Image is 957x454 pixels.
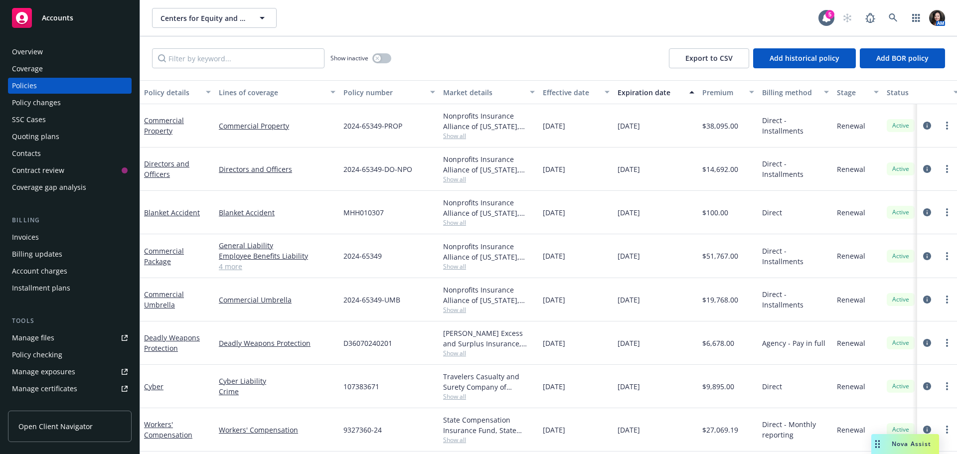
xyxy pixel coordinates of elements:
[837,338,865,348] span: Renewal
[443,218,535,227] span: Show all
[891,208,911,217] span: Active
[144,246,184,266] a: Commercial Package
[762,115,829,136] span: Direct - Installments
[443,371,535,392] div: Travelers Casualty and Surety Company of America, Travelers Insurance
[12,179,86,195] div: Coverage gap analysis
[443,241,535,262] div: Nonprofits Insurance Alliance of [US_STATE], Inc., Nonprofits Insurance Alliance of [US_STATE], I...
[343,425,382,435] span: 9327360-24
[439,80,539,104] button: Market details
[702,164,738,174] span: $14,692.00
[8,129,132,145] a: Quoting plans
[860,8,880,28] a: Report a Bug
[8,179,132,195] a: Coverage gap analysis
[762,87,818,98] div: Billing method
[941,250,953,262] a: more
[8,215,132,225] div: Billing
[891,295,911,304] span: Active
[8,95,132,111] a: Policy changes
[443,415,535,436] div: State Compensation Insurance Fund, State Compensation Insurance Fund (SCIF)
[825,10,834,19] div: 5
[219,338,335,348] a: Deadly Weapons Protection
[702,381,734,392] span: $9,895.00
[543,87,599,98] div: Effective date
[12,229,39,245] div: Invoices
[941,120,953,132] a: more
[8,381,132,397] a: Manage certificates
[543,121,565,131] span: [DATE]
[762,419,829,440] span: Direct - Monthly reporting
[837,381,865,392] span: Renewal
[443,436,535,444] span: Show all
[543,251,565,261] span: [DATE]
[618,425,640,435] span: [DATE]
[160,13,247,23] span: Centers for Equity and Success, Inc.
[343,381,379,392] span: 107383671
[891,382,911,391] span: Active
[833,80,883,104] button: Stage
[215,80,339,104] button: Lines of coverage
[144,333,200,353] a: Deadly Weapons Protection
[12,95,61,111] div: Policy changes
[12,330,54,346] div: Manage files
[219,164,335,174] a: Directors and Officers
[837,8,857,28] a: Start snowing
[892,440,931,448] span: Nova Assist
[12,347,62,363] div: Policy checking
[8,364,132,380] a: Manage exposures
[702,251,738,261] span: $51,767.00
[871,434,884,454] div: Drag to move
[12,112,46,128] div: SSC Cases
[906,8,926,28] a: Switch app
[12,162,64,178] div: Contract review
[219,295,335,305] a: Commercial Umbrella
[685,53,733,63] span: Export to CSV
[8,246,132,262] a: Billing updates
[762,207,782,218] span: Direct
[837,425,865,435] span: Renewal
[343,295,400,305] span: 2024-65349-UMB
[8,316,132,326] div: Tools
[219,376,335,386] a: Cyber Liability
[837,87,868,98] div: Stage
[614,80,698,104] button: Expiration date
[669,48,749,68] button: Export to CSV
[8,112,132,128] a: SSC Cases
[702,121,738,131] span: $38,095.00
[144,208,200,217] a: Blanket Accident
[618,295,640,305] span: [DATE]
[921,337,933,349] a: circleInformation
[339,80,439,104] button: Policy number
[887,87,948,98] div: Status
[12,44,43,60] div: Overview
[618,121,640,131] span: [DATE]
[702,207,728,218] span: $100.00
[921,206,933,218] a: circleInformation
[12,146,41,161] div: Contacts
[929,10,945,26] img: photo
[140,80,215,104] button: Policy details
[921,120,933,132] a: circleInformation
[941,380,953,392] a: more
[18,421,93,432] span: Open Client Navigator
[921,380,933,392] a: circleInformation
[618,87,683,98] div: Expiration date
[837,295,865,305] span: Renewal
[921,294,933,305] a: circleInformation
[891,164,911,173] span: Active
[219,261,335,272] a: 4 more
[144,290,184,309] a: Commercial Umbrella
[12,381,77,397] div: Manage certificates
[42,14,73,22] span: Accounts
[921,424,933,436] a: circleInformation
[543,381,565,392] span: [DATE]
[144,420,192,440] a: Workers' Compensation
[8,162,132,178] a: Contract review
[762,289,829,310] span: Direct - Installments
[891,338,911,347] span: Active
[702,338,734,348] span: $6,678.00
[152,8,277,28] button: Centers for Equity and Success, Inc.
[8,330,132,346] a: Manage files
[891,425,911,434] span: Active
[698,80,758,104] button: Premium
